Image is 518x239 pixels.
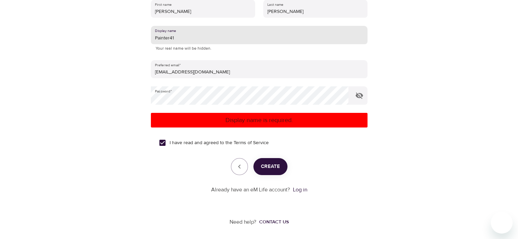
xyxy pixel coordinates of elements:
[256,219,289,225] a: Contact us
[261,162,280,171] span: Create
[170,139,269,147] span: I have read and agreed to the
[253,158,287,175] button: Create
[234,139,269,147] a: Terms of Service
[491,212,513,234] iframe: Button to launch messaging window
[259,219,289,225] div: Contact us
[211,186,290,194] p: Already have an eM Life account?
[156,45,363,52] p: Your real name will be hidden.
[154,116,365,125] p: Display name is required.
[293,186,307,193] a: Log in
[230,218,256,226] p: Need help?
